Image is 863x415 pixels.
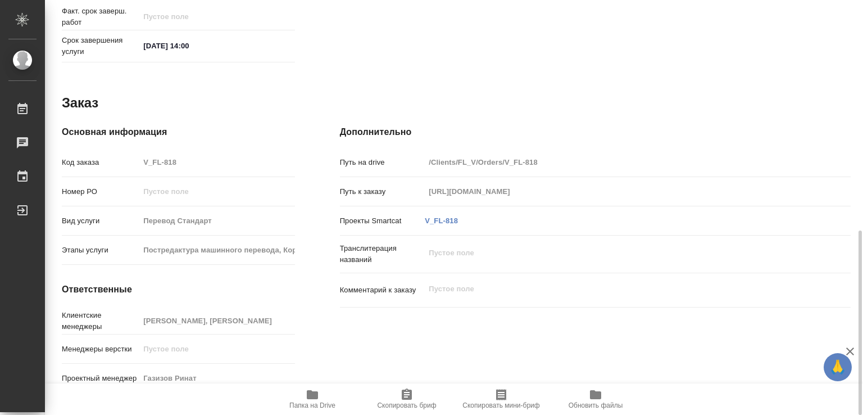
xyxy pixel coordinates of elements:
[824,353,852,381] button: 🙏
[377,402,436,409] span: Скопировать бриф
[569,402,623,409] span: Обновить файлы
[139,341,294,357] input: Пустое поле
[828,355,847,379] span: 🙏
[360,384,454,415] button: Скопировать бриф
[265,384,360,415] button: Папка на Drive
[139,242,294,258] input: Пустое поле
[62,215,139,227] p: Вид услуги
[425,183,808,200] input: Пустое поле
[340,285,425,296] p: Комментарий к заказу
[340,125,851,139] h4: Дополнительно
[62,157,139,168] p: Код заказа
[62,6,139,28] p: Факт. срок заверш. работ
[62,245,139,256] p: Этапы услуги
[462,402,539,409] span: Скопировать мини-бриф
[139,213,294,229] input: Пустое поле
[62,35,139,57] p: Срок завершения услуги
[62,283,295,296] h4: Ответственные
[139,313,294,329] input: Пустое поле
[139,8,238,25] input: Пустое поле
[62,186,139,197] p: Номер РО
[139,370,294,386] input: Пустое поле
[62,310,139,332] p: Клиентские менеджеры
[139,38,238,54] input: ✎ Введи что-нибудь
[139,154,294,170] input: Пустое поле
[454,384,548,415] button: Скопировать мини-бриф
[62,125,295,139] h4: Основная информация
[62,373,139,384] p: Проектный менеджер
[340,186,425,197] p: Путь к заказу
[340,243,425,265] p: Транслитерация названий
[62,94,98,112] h2: Заказ
[425,154,808,170] input: Пустое поле
[548,384,643,415] button: Обновить файлы
[340,215,425,227] p: Проекты Smartcat
[139,183,294,200] input: Пустое поле
[340,157,425,168] p: Путь на drive
[289,402,335,409] span: Папка на Drive
[62,344,139,355] p: Менеджеры верстки
[425,216,458,225] a: V_FL-818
